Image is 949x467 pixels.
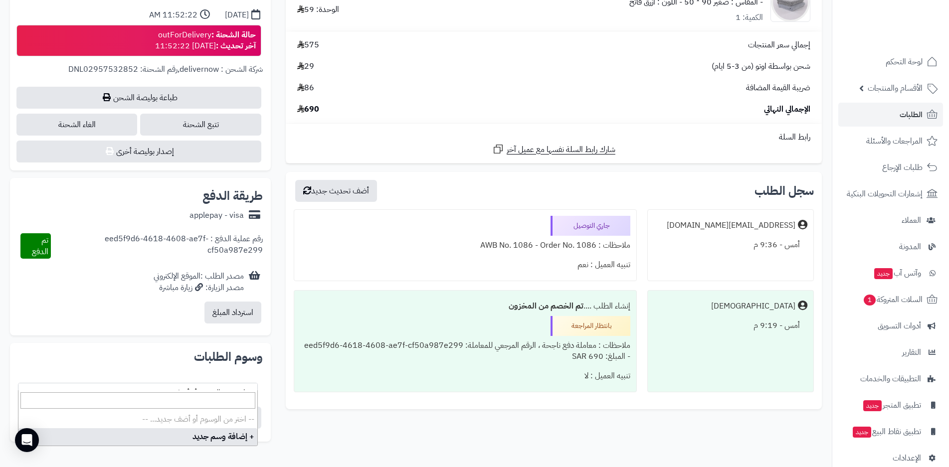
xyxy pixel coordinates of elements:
[868,81,923,95] span: الأقسام والمنتجات
[32,234,48,258] span: تم الدفع
[838,208,943,232] a: العملاء
[893,451,921,465] span: الإعدادات
[736,12,763,23] div: الكمية: 1
[712,61,810,72] span: شحن بواسطة اوتو (من 3-5 ايام)
[874,268,893,279] span: جديد
[881,23,940,44] img: logo-2.png
[204,302,261,323] button: استرداد المبلغ
[300,366,631,386] div: تنبيه العميل : لا
[300,255,631,275] div: تنبيه العميل : نعم
[764,104,810,115] span: الإجمالي النهائي
[882,160,923,174] span: طلبات الإرجاع
[297,104,319,115] span: 690
[902,213,921,227] span: العملاء
[748,39,810,51] span: إجمالي سعر المنتجات
[863,400,882,411] span: جديد
[838,420,943,444] a: تطبيق نقاط البيعجديد
[900,108,923,122] span: الطلبات
[18,351,263,363] h2: وسوم الطلبات
[863,293,923,307] span: السلات المتروكة
[755,185,814,197] h3: سجل الطلب
[216,40,256,52] strong: آخر تحديث :
[862,398,921,412] span: تطبيق المتجر
[16,87,261,109] a: طباعة بوليصة الشحن
[18,411,257,428] li: -- اختر من الوسوم أو أضف جديد... --
[838,367,943,391] a: التطبيقات والخدمات
[202,190,263,202] h2: طريقة الدفع
[654,235,807,255] div: أمس - 9:36 م
[18,428,257,446] li: + إضافة وسم جديد
[838,182,943,206] a: إشعارات التحويلات البنكية
[860,372,921,386] span: التطبيقات والخدمات
[297,4,339,15] div: الوحدة: 59
[838,129,943,153] a: المراجعات والأسئلة
[838,261,943,285] a: وآتس آبجديد
[68,63,178,75] span: رقم الشحنة: DNL02957532852
[838,50,943,74] a: لوحة التحكم
[838,235,943,259] a: المدونة
[873,266,921,280] span: وآتس آب
[711,301,795,312] div: [DEMOGRAPHIC_DATA]
[297,61,314,72] span: 29
[297,39,319,51] span: 575
[300,297,631,316] div: إنشاء الطلب ....
[746,82,810,94] span: ضريبة القيمة المضافة
[886,55,923,69] span: لوحة التحكم
[18,64,263,87] div: ,
[15,428,39,452] div: Open Intercom Messenger
[300,236,631,255] div: ملاحظات : AWB No. 1086 - Order No. 1086
[902,345,921,359] span: التقارير
[180,63,263,75] span: شركة الشحن : delivernow
[155,29,256,52] div: outForDelivery [DATE] 11:52:22
[853,427,871,438] span: جديد
[300,336,631,367] div: ملاحظات : معاملة دفع ناجحة ، الرقم المرجعي للمعاملة: eed5f9d6-4618-4608-ae7f-cf50a987e299 - المبل...
[16,114,137,136] span: الغاء الشحنة
[154,271,244,294] div: مصدر الطلب :الموقع الإلكتروني
[847,187,923,201] span: إشعارات التحويلات البنكية
[838,156,943,179] a: طلبات الإرجاع
[667,220,795,231] div: [EMAIL_ADDRESS][DOMAIN_NAME]
[18,383,258,402] span: -- اختر من الوسوم أو أضف جديد... --
[852,425,921,439] span: تطبيق نقاط البيع
[225,9,249,21] div: [DATE]
[551,216,630,236] div: جاري التوصيل
[290,132,818,143] div: رابط السلة
[16,141,261,162] button: إصدار بوليصة أخرى
[654,316,807,335] div: أمس - 9:19 م
[509,300,583,312] b: تم الخصم من المخزون
[551,316,630,336] div: بانتظار المراجعة
[864,295,876,306] span: 1
[297,82,314,94] span: 86
[838,103,943,127] a: الطلبات
[838,340,943,364] a: التقارير
[18,383,257,402] span: -- اختر من الوسوم أو أضف جديد... --
[838,288,943,311] a: السلات المتروكة1
[899,240,921,254] span: المدونة
[838,393,943,417] a: تطبيق المتجرجديد
[154,282,244,294] div: مصدر الزيارة: زيارة مباشرة
[295,180,377,202] button: أضف تحديث جديد
[211,29,256,41] strong: حالة الشحنة :
[507,144,615,156] span: شارك رابط السلة نفسها مع عميل آخر
[51,233,263,259] div: رقم عملية الدفع : eed5f9d6-4618-4608-ae7f-cf50a987e299
[140,114,261,136] a: تتبع الشحنة
[190,210,244,221] div: applepay - visa
[878,319,921,333] span: أدوات التسويق
[149,9,197,21] div: 11:52:22 AM
[838,314,943,338] a: أدوات التسويق
[866,134,923,148] span: المراجعات والأسئلة
[492,143,615,156] a: شارك رابط السلة نفسها مع عميل آخر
